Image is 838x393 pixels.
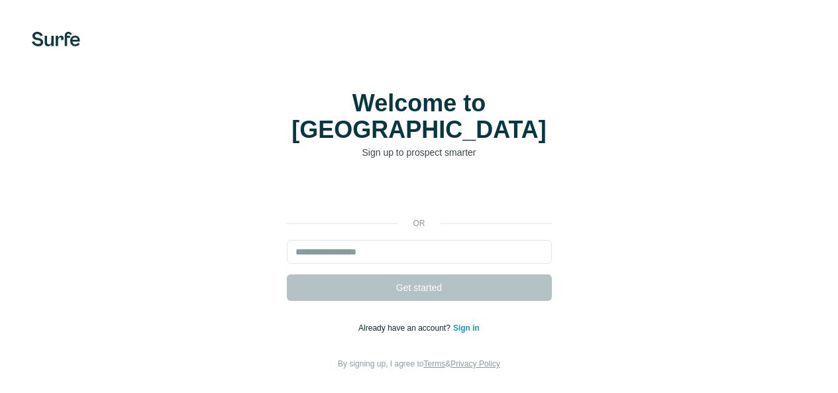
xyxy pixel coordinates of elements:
a: Sign in [453,323,480,333]
span: Already have an account? [358,323,453,333]
p: Sign up to prospect smarter [287,146,552,159]
span: By signing up, I agree to & [338,359,500,368]
h1: Welcome to [GEOGRAPHIC_DATA] [287,90,552,143]
img: Surfe's logo [32,32,80,46]
a: Privacy Policy [450,359,500,368]
iframe: زر تسجيل الدخول باستخدام حساب Google [280,179,558,208]
a: Terms [424,359,446,368]
p: or [398,217,441,229]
